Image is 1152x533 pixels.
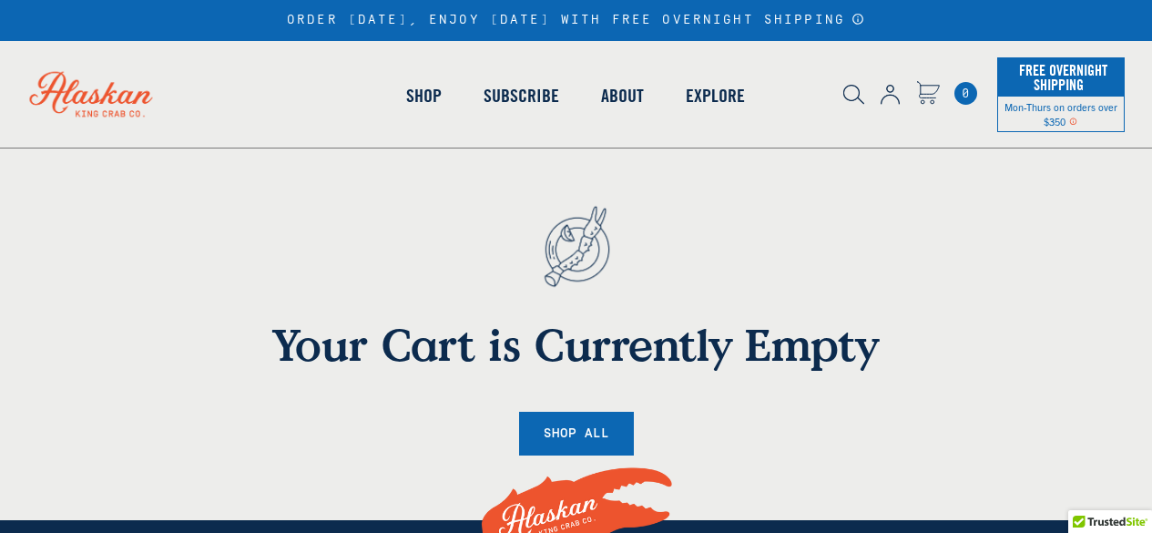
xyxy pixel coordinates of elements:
a: Shop All [519,412,634,456]
span: Mon-Thurs on orders over $350 [1004,100,1117,128]
img: Alaskan King Crab Co. logo [9,51,173,137]
a: Shop [385,44,463,148]
a: Cart [954,82,977,105]
a: Announcement Bar Modal [851,13,865,26]
h1: Your Cart is Currently Empty [71,318,1082,371]
img: empty cart - anchor [515,175,638,318]
img: search [843,85,864,105]
a: Cart [916,81,940,108]
a: About [580,44,665,148]
span: Free Overnight Shipping [1014,56,1107,98]
span: 0 [954,82,977,105]
a: Explore [665,44,766,148]
div: ORDER [DATE], ENJOY [DATE] WITH FREE OVERNIGHT SHIPPING [287,13,865,28]
a: Subscribe [463,44,580,148]
span: Shipping Notice Icon [1069,115,1077,128]
img: account [881,85,900,105]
